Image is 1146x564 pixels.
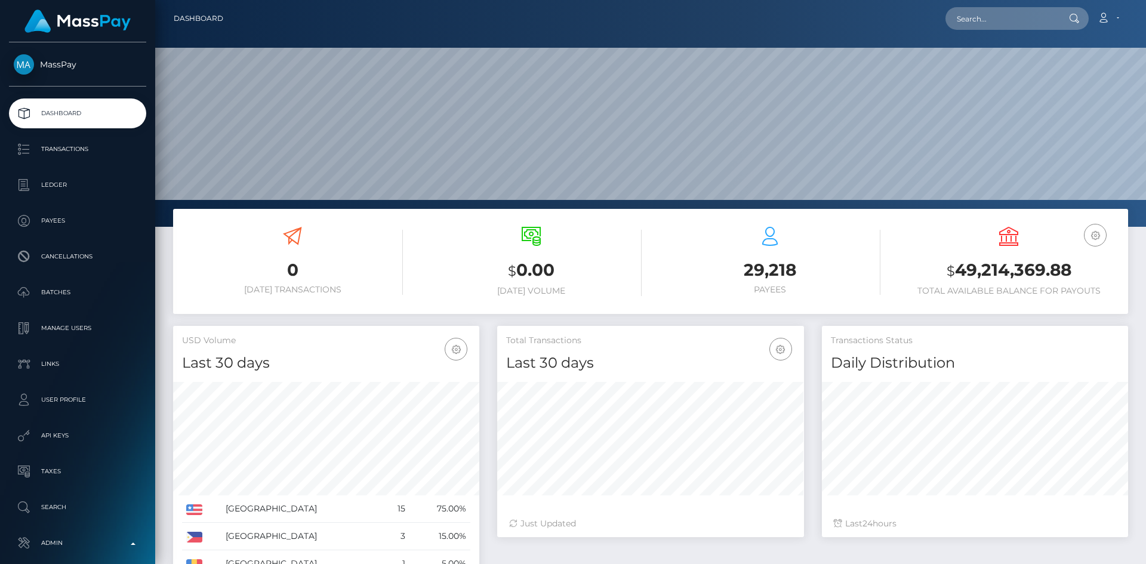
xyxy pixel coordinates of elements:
td: 15.00% [409,523,470,550]
p: API Keys [14,427,141,445]
a: Cancellations [9,242,146,272]
td: [GEOGRAPHIC_DATA] [221,523,383,550]
p: Dashboard [14,104,141,122]
p: Manage Users [14,319,141,337]
p: Admin [14,534,141,552]
img: MassPay [14,54,34,75]
h4: Last 30 days [506,353,794,374]
h3: 49,214,369.88 [898,258,1119,283]
p: Transactions [14,140,141,158]
a: Transactions [9,134,146,164]
input: Search... [945,7,1058,30]
p: Cancellations [14,248,141,266]
a: Taxes [9,457,146,486]
span: 24 [862,518,873,529]
h5: Transactions Status [831,335,1119,347]
div: Just Updated [509,517,791,530]
h6: [DATE] Volume [421,286,642,296]
h3: 0.00 [421,258,642,283]
td: 75.00% [409,495,470,523]
h5: Total Transactions [506,335,794,347]
p: Payees [14,212,141,230]
a: User Profile [9,385,146,415]
h4: Last 30 days [182,353,470,374]
a: Dashboard [9,98,146,128]
a: Payees [9,206,146,236]
h5: USD Volume [182,335,470,347]
a: Links [9,349,146,379]
h6: Total Available Balance for Payouts [898,286,1119,296]
a: Dashboard [174,6,223,31]
h6: [DATE] Transactions [182,285,403,295]
a: Admin [9,528,146,558]
td: 15 [383,495,409,523]
h6: Payees [660,285,880,295]
p: Links [14,355,141,373]
a: Batches [9,278,146,307]
img: MassPay Logo [24,10,131,33]
a: Manage Users [9,313,146,343]
td: 3 [383,523,409,550]
div: Last hours [834,517,1116,530]
img: US.png [186,504,202,515]
a: Search [9,492,146,522]
p: User Profile [14,391,141,409]
p: Taxes [14,463,141,480]
h4: Daily Distribution [831,353,1119,374]
small: $ [947,263,955,279]
h3: 0 [182,258,403,282]
img: PH.png [186,532,202,543]
a: API Keys [9,421,146,451]
p: Batches [14,283,141,301]
span: MassPay [9,59,146,70]
a: Ledger [9,170,146,200]
p: Search [14,498,141,516]
td: [GEOGRAPHIC_DATA] [221,495,383,523]
h3: 29,218 [660,258,880,282]
small: $ [508,263,516,279]
p: Ledger [14,176,141,194]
